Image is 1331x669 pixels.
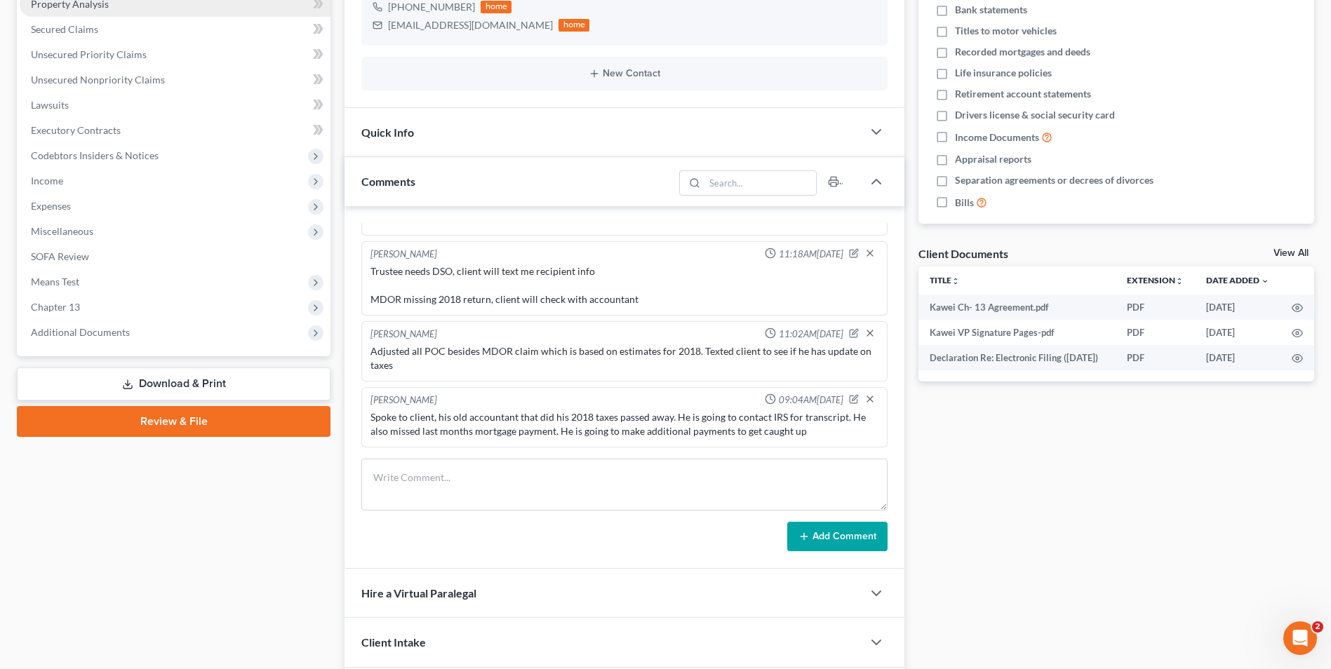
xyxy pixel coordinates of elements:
span: Life insurance policies [955,66,1052,80]
a: Review & File [17,406,330,437]
div: Adjusted all POC besides MDOR claim which is based on estimates for 2018. Texted client to see if... [370,344,878,372]
div: home [559,19,589,32]
span: Drivers license & social security card [955,108,1115,122]
span: SOFA Review [31,250,89,262]
i: unfold_more [1175,277,1184,285]
span: Income [31,175,63,187]
td: Declaration Re: Electronic Filing ([DATE]) [918,345,1116,370]
span: 2 [1312,621,1323,633]
div: home [481,1,511,13]
span: Miscellaneous [31,225,93,237]
span: Separation agreements or decrees of divorces [955,173,1153,187]
span: Additional Documents [31,326,130,338]
span: Expenses [31,200,71,212]
span: Unsecured Priority Claims [31,48,147,60]
button: Add Comment [787,522,888,551]
span: Codebtors Insiders & Notices [31,149,159,161]
div: [EMAIL_ADDRESS][DOMAIN_NAME] [388,18,553,32]
div: Client Documents [918,246,1008,261]
button: New Contact [373,68,876,79]
span: Appraisal reports [955,152,1031,166]
span: Hire a Virtual Paralegal [361,586,476,600]
td: PDF [1116,320,1195,345]
span: Executory Contracts [31,124,121,136]
i: unfold_more [951,277,960,285]
a: Unsecured Priority Claims [20,42,330,67]
div: Spoke to client, his old accountant that did his 2018 taxes passed away. He is going to contact I... [370,410,878,438]
iframe: Intercom live chat [1283,621,1317,655]
div: [PERSON_NAME] [370,393,437,407]
span: Titles to motor vehicles [955,24,1057,38]
a: Date Added expand_more [1206,275,1269,285]
a: Unsecured Nonpriority Claims [20,67,330,93]
span: Bank statements [955,3,1027,17]
span: Chapter 13 [31,301,80,313]
span: Quick Info [361,126,414,139]
div: [PERSON_NAME] [370,327,437,342]
td: [DATE] [1195,295,1280,320]
a: Download & Print [17,367,330,400]
a: Executory Contracts [20,118,330,143]
div: [PERSON_NAME] [370,248,437,262]
a: Lawsuits [20,93,330,118]
span: Unsecured Nonpriority Claims [31,74,165,86]
a: Titleunfold_more [930,275,960,285]
span: Comments [361,175,415,188]
td: [DATE] [1195,320,1280,345]
input: Search... [704,171,816,195]
span: Retirement account statements [955,87,1091,101]
span: Client Intake [361,635,426,649]
td: [DATE] [1195,345,1280,370]
span: Bills [955,196,974,210]
i: expand_more [1261,277,1269,285]
td: Kawei VP Signature Pages-pdf [918,320,1116,345]
span: Secured Claims [31,23,98,35]
div: Trustee needs DSO, client will text me recipient info MDOR missing 2018 return, client will check... [370,264,878,306]
span: 09:04AM[DATE] [779,393,843,407]
a: Secured Claims [20,17,330,42]
a: SOFA Review [20,244,330,269]
span: 11:18AM[DATE] [779,248,843,261]
span: Means Test [31,276,79,288]
span: 11:02AM[DATE] [779,327,843,341]
td: PDF [1116,295,1195,320]
td: Kawei Ch- 13 Agreement.pdf [918,295,1116,320]
span: Recorded mortgages and deeds [955,45,1090,59]
a: Extensionunfold_more [1127,275,1184,285]
td: PDF [1116,345,1195,370]
span: Lawsuits [31,99,69,111]
a: View All [1273,248,1309,258]
span: Income Documents [955,130,1039,144]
